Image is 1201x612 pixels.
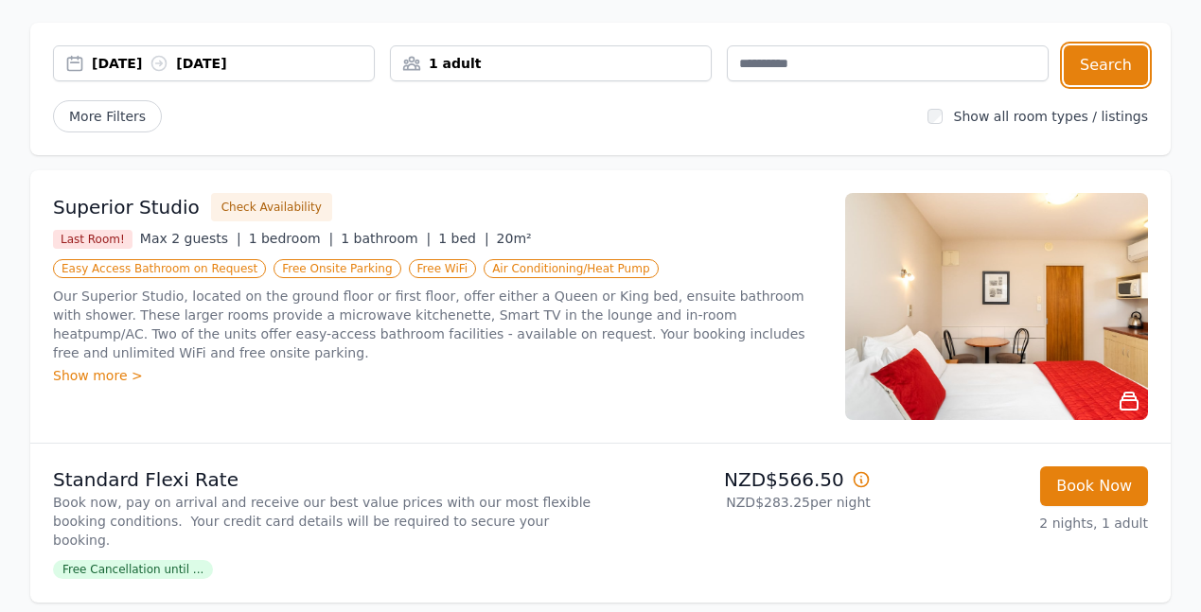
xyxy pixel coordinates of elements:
[391,54,711,73] div: 1 adult
[438,231,488,246] span: 1 bed |
[53,230,132,249] span: Last Room!
[341,231,431,246] span: 1 bathroom |
[92,54,374,73] div: [DATE] [DATE]
[53,493,593,550] p: Book now, pay on arrival and receive our best value prices with our most flexible booking conditi...
[53,100,162,132] span: More Filters
[484,259,658,278] span: Air Conditioning/Heat Pump
[53,259,266,278] span: Easy Access Bathroom on Request
[249,231,334,246] span: 1 bedroom |
[409,259,477,278] span: Free WiFi
[609,466,871,493] p: NZD$566.50
[497,231,532,246] span: 20m²
[53,466,593,493] p: Standard Flexi Rate
[1040,466,1148,506] button: Book Now
[886,514,1148,533] p: 2 nights, 1 adult
[954,109,1148,124] label: Show all room types / listings
[274,259,400,278] span: Free Onsite Parking
[53,287,822,362] p: Our Superior Studio, located on the ground floor or first floor, offer either a Queen or King bed...
[609,493,871,512] p: NZD$283.25 per night
[53,194,200,220] h3: Superior Studio
[53,366,822,385] div: Show more >
[1064,45,1148,85] button: Search
[140,231,241,246] span: Max 2 guests |
[53,560,213,579] span: Free Cancellation until ...
[211,193,332,221] button: Check Availability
